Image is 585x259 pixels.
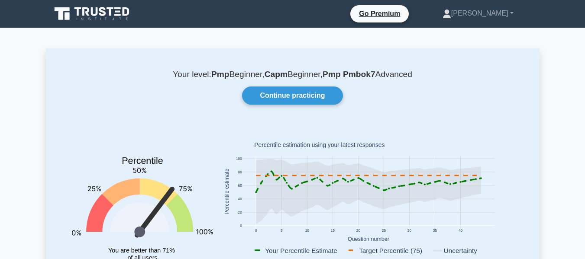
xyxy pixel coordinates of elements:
[242,86,343,105] a: Continue practicing
[108,247,175,254] tspan: You are better than 71%
[348,236,389,242] text: Question number
[240,224,242,228] text: 0
[305,228,309,233] text: 10
[224,169,230,214] text: Percentile estimate
[458,228,462,233] text: 40
[280,228,282,233] text: 5
[211,70,229,79] b: Pmp
[254,142,385,149] text: Percentile estimation using your latest responses
[407,228,411,233] text: 30
[422,5,534,22] a: [PERSON_NAME]
[354,8,405,19] a: Go Premium
[236,157,242,161] text: 100
[323,70,375,79] b: Pmp Pmbok7
[238,170,242,174] text: 80
[67,69,519,80] p: Your level: Beginner, Beginner, Advanced
[238,183,242,188] text: 60
[255,228,257,233] text: 0
[330,228,335,233] text: 15
[122,156,163,166] text: Percentile
[356,228,360,233] text: 20
[265,70,288,79] b: Capm
[381,228,386,233] text: 25
[433,228,437,233] text: 35
[238,210,242,214] text: 20
[238,197,242,201] text: 40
